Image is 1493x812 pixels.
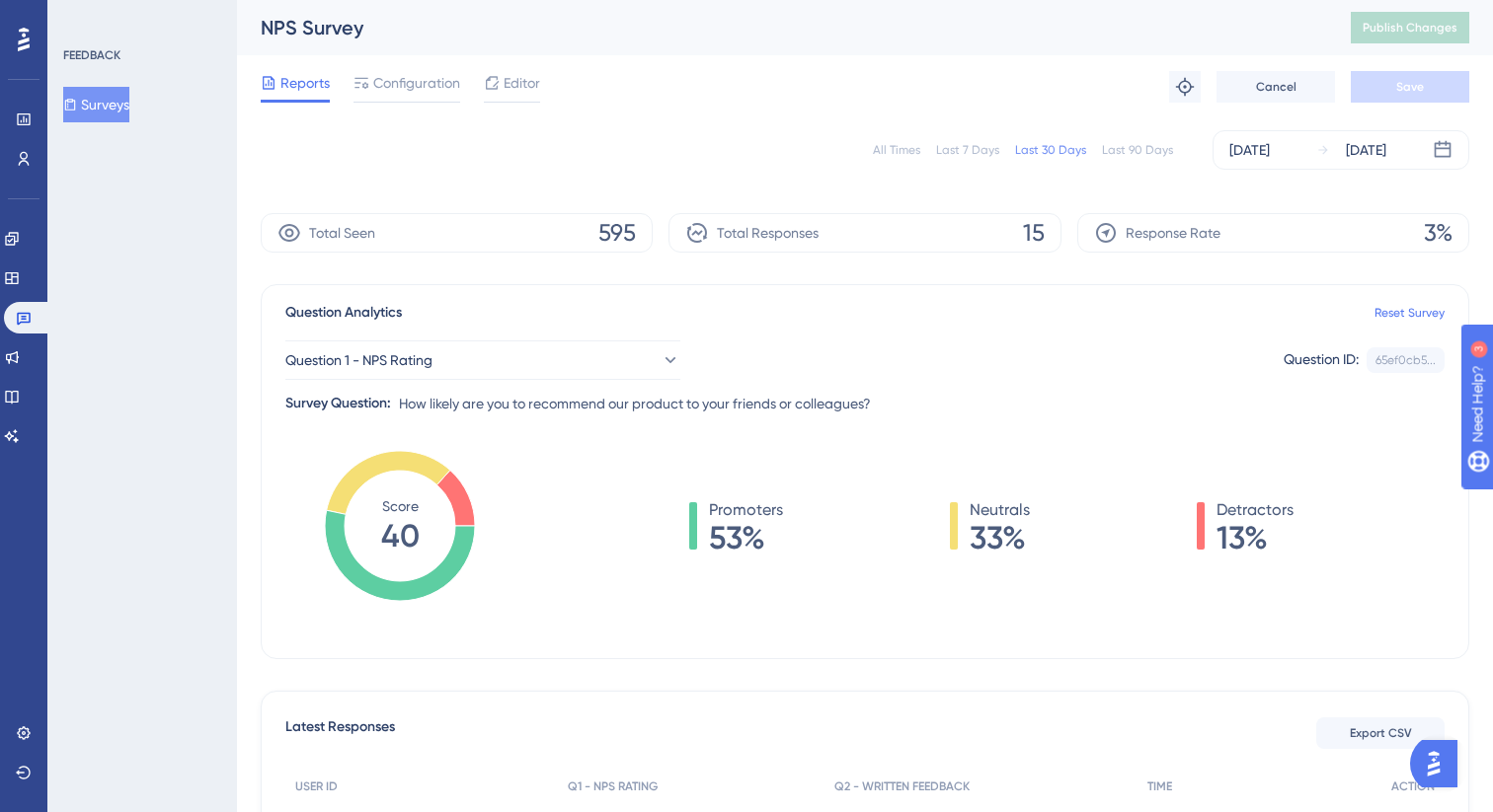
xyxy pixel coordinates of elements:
[1102,142,1173,158] div: Last 90 Days
[598,217,636,249] span: 595
[63,47,120,63] div: FEEDBACK
[382,498,419,514] tspan: Score
[1346,138,1386,162] div: [DATE]
[1217,71,1335,103] button: Cancel
[1391,778,1435,794] span: ACTION
[261,14,1301,41] div: NPS Survey
[709,498,783,522] span: Promoters
[1217,498,1294,522] span: Detractors
[46,5,123,29] span: Need Help?
[873,142,920,158] div: All Times
[936,142,999,158] div: Last 7 Days
[834,778,970,794] span: Q2 - WRITTEN FEEDBACK
[1424,217,1453,249] span: 3%
[285,392,391,415] div: Survey Question:
[970,498,1030,522] span: Neutrals
[1396,79,1424,95] span: Save
[1147,778,1172,794] span: TIME
[399,392,871,415] span: How likely are you to recommend our product to your friends or colleagues?
[717,221,819,245] span: Total Responses
[1351,12,1469,43] button: Publish Changes
[1015,142,1086,158] div: Last 30 Days
[373,71,460,95] span: Configuration
[285,301,402,325] span: Question Analytics
[381,517,420,554] tspan: 40
[1284,347,1359,373] div: Question ID:
[1126,221,1220,245] span: Response Rate
[970,522,1030,554] span: 33%
[309,221,375,245] span: Total Seen
[1256,79,1297,95] span: Cancel
[285,715,395,751] span: Latest Responses
[280,71,330,95] span: Reports
[285,340,680,380] button: Question 1 - NPS Rating
[285,348,432,372] span: Question 1 - NPS Rating
[1375,352,1436,368] div: 65ef0cb5...
[1375,305,1445,321] a: Reset Survey
[1351,71,1469,103] button: Save
[1410,734,1469,793] iframe: UserGuiding AI Assistant Launcher
[295,778,338,794] span: USER ID
[1217,522,1294,554] span: 13%
[1316,717,1445,749] button: Export CSV
[1363,20,1457,36] span: Publish Changes
[568,778,658,794] span: Q1 - NPS RATING
[504,71,540,95] span: Editor
[137,10,143,26] div: 3
[1229,138,1270,162] div: [DATE]
[709,522,783,554] span: 53%
[1350,725,1412,741] span: Export CSV
[63,87,129,122] button: Surveys
[1023,217,1045,249] span: 15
